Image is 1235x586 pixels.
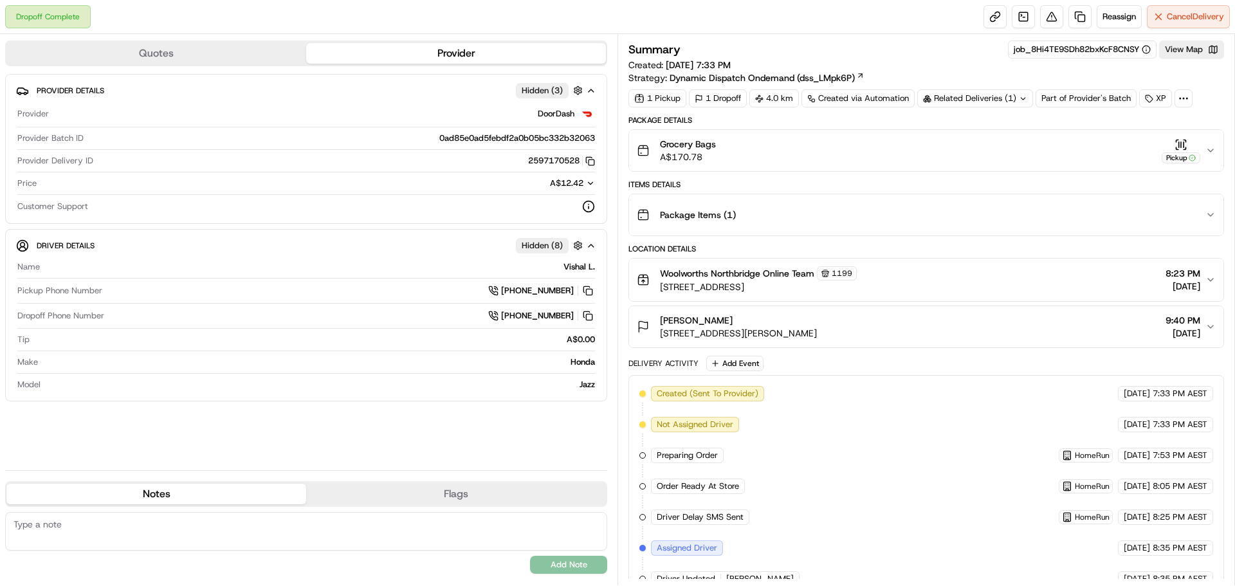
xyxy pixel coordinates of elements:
[6,484,306,504] button: Notes
[657,542,717,554] span: Assigned Driver
[488,284,595,298] a: [PHONE_NUMBER]
[660,280,857,293] span: [STREET_ADDRESS]
[666,59,731,71] span: [DATE] 7:33 PM
[628,115,1224,125] div: Package Details
[488,309,595,323] a: [PHONE_NUMBER]
[1124,450,1150,461] span: [DATE]
[657,450,718,461] span: Preparing Order
[37,86,104,96] span: Provider Details
[16,235,596,256] button: Driver DetailsHidden (8)
[1159,41,1224,59] button: View Map
[306,484,606,504] button: Flags
[801,89,915,107] a: Created via Automation
[16,80,596,101] button: Provider DetailsHidden (3)
[670,71,855,84] span: Dynamic Dispatch Ondemand (dss_LMpk6P)
[660,138,716,151] span: Grocery Bags
[1162,138,1200,163] button: Pickup
[528,155,595,167] button: 2597170528
[17,334,30,345] span: Tip
[1124,388,1150,399] span: [DATE]
[1102,11,1136,23] span: Reassign
[1014,44,1151,55] button: job_8Hi4TE9SDh82bxKcF8CNSY
[1124,573,1150,585] span: [DATE]
[17,310,104,322] span: Dropoff Phone Number
[550,178,583,188] span: A$12.42
[17,379,41,390] span: Model
[628,71,864,84] div: Strategy:
[629,130,1223,171] button: Grocery BagsA$170.78Pickup
[1153,450,1207,461] span: 7:53 PM AEST
[628,179,1224,190] div: Items Details
[1162,152,1200,163] div: Pickup
[1097,5,1142,28] button: Reassign
[1075,512,1110,522] span: HomeRun
[17,285,102,297] span: Pickup Phone Number
[657,511,744,523] span: Driver Delay SMS Sent
[749,89,799,107] div: 4.0 km
[45,261,595,273] div: Vishal L.
[482,178,595,189] button: A$12.42
[706,356,764,371] button: Add Event
[657,481,739,492] span: Order Ready At Store
[1124,419,1150,430] span: [DATE]
[37,241,95,251] span: Driver Details
[1153,573,1207,585] span: 8:35 PM AEST
[1124,481,1150,492] span: [DATE]
[6,43,306,64] button: Quotes
[628,44,681,55] h3: Summary
[17,133,84,144] span: Provider Batch ID
[660,151,716,163] span: A$170.78
[1153,388,1207,399] span: 7:33 PM AEST
[660,267,814,280] span: Woolworths Northbridge Online Team
[628,244,1224,254] div: Location Details
[1124,511,1150,523] span: [DATE]
[17,356,38,368] span: Make
[629,259,1223,301] button: Woolworths Northbridge Online Team1199[STREET_ADDRESS]8:23 PM[DATE]
[17,201,88,212] span: Customer Support
[628,89,686,107] div: 1 Pickup
[1166,314,1200,327] span: 9:40 PM
[660,314,733,327] span: [PERSON_NAME]
[1167,11,1224,23] span: Cancel Delivery
[1166,267,1200,280] span: 8:23 PM
[17,261,40,273] span: Name
[43,356,595,368] div: Honda
[35,334,595,345] div: A$0.00
[1153,481,1207,492] span: 8:05 PM AEST
[522,85,563,96] span: Hidden ( 3 )
[628,358,699,369] div: Delivery Activity
[1153,419,1207,430] span: 7:33 PM AEST
[629,306,1223,347] button: [PERSON_NAME][STREET_ADDRESS][PERSON_NAME]9:40 PM[DATE]
[17,108,49,120] span: Provider
[670,71,864,84] a: Dynamic Dispatch Ondemand (dss_LMpk6P)
[917,89,1033,107] div: Related Deliveries (1)
[1153,542,1207,554] span: 8:35 PM AEST
[657,419,733,430] span: Not Assigned Driver
[522,240,563,252] span: Hidden ( 8 )
[516,82,586,98] button: Hidden (3)
[1139,89,1172,107] div: XP
[1075,481,1110,491] span: HomeRun
[1124,542,1150,554] span: [DATE]
[516,237,586,253] button: Hidden (8)
[1147,5,1230,28] button: CancelDelivery
[689,89,747,107] div: 1 Dropoff
[580,106,595,122] img: doordash_logo_v2.png
[1153,511,1207,523] span: 8:25 PM AEST
[46,379,595,390] div: Jazz
[17,178,37,189] span: Price
[306,43,606,64] button: Provider
[629,194,1223,235] button: Package Items (1)
[439,133,595,144] span: 0ad85e0ad5febdf2a0b05bc332b32063
[657,388,758,399] span: Created (Sent To Provider)
[832,268,852,279] span: 1199
[501,310,574,322] span: [PHONE_NUMBER]
[1166,280,1200,293] span: [DATE]
[501,285,574,297] span: [PHONE_NUMBER]
[1075,450,1110,461] span: HomeRun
